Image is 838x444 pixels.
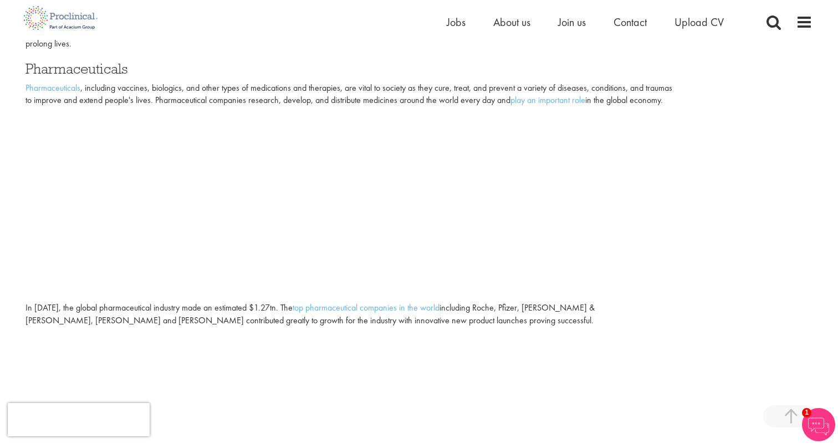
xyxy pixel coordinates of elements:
[493,15,530,29] a: About us
[25,61,678,76] h3: Pharmaceuticals
[558,15,586,29] a: Join us
[675,15,724,29] a: Upload CV
[802,408,811,417] span: 1
[25,82,678,107] p: , including vaccines, biologics, and other types of medications and therapies, are vital to socie...
[802,408,835,441] img: Chatbot
[25,82,80,94] a: Pharmaceuticals
[25,302,678,327] div: In [DATE], the global pharmaceutical industry made an estimated $1.27tn. The including Roche, Pfi...
[8,403,150,436] iframe: reCAPTCHA
[510,94,585,106] a: play an important role
[614,15,647,29] a: Contact
[25,112,336,287] iframe: Why are pharmaceutical companies so important?
[447,15,466,29] a: Jobs
[293,302,440,313] a: top pharmaceutical companies in the world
